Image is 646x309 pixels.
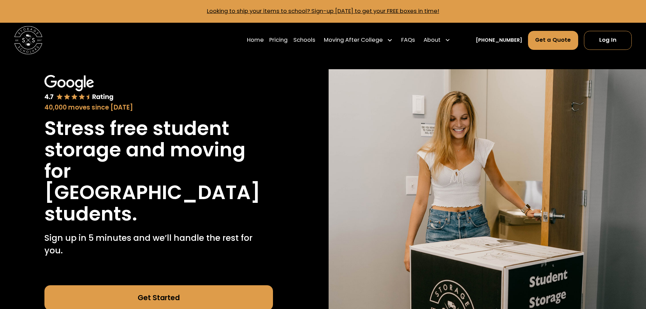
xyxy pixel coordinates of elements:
[44,203,137,225] h1: students.
[324,36,383,44] div: Moving After College
[424,36,441,44] div: About
[293,30,315,50] a: Schools
[421,30,453,50] div: About
[44,182,260,203] h1: [GEOGRAPHIC_DATA]
[247,30,264,50] a: Home
[207,7,439,15] a: Looking to ship your items to school? Sign-up [DATE] to get your FREE boxes in time!
[14,26,42,54] img: Storage Scholars main logo
[269,30,288,50] a: Pricing
[44,75,114,101] img: Google 4.7 star rating
[401,30,415,50] a: FAQs
[44,103,273,112] div: 40,000 moves since [DATE]
[476,37,522,44] a: [PHONE_NUMBER]
[584,31,632,50] a: Log In
[528,31,579,50] a: Get a Quote
[44,118,273,182] h1: Stress free student storage and moving for
[44,232,273,257] p: Sign up in 5 minutes and we’ll handle the rest for you.
[321,30,396,50] div: Moving After College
